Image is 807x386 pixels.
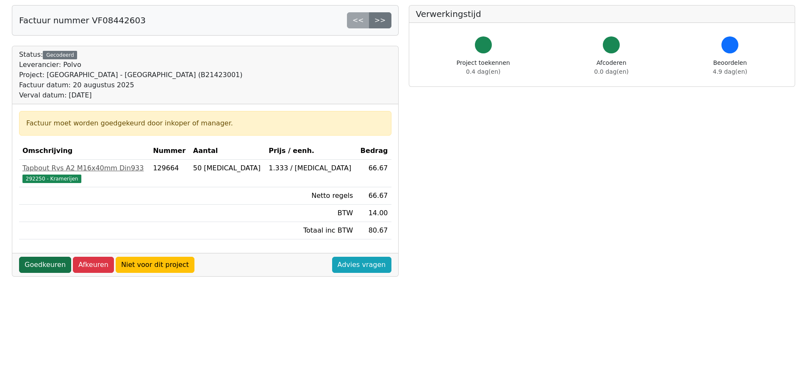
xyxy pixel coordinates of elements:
div: Status: [19,50,243,100]
td: 129664 [150,160,190,187]
td: Totaal inc BTW [265,222,356,239]
td: 66.67 [356,160,391,187]
div: Project toekennen [457,58,510,76]
span: 0.4 dag(en) [466,68,500,75]
div: Project: [GEOGRAPHIC_DATA] - [GEOGRAPHIC_DATA] (B21423001) [19,70,243,80]
h5: Verwerkingstijd [416,9,788,19]
th: Bedrag [356,142,391,160]
div: 50 [MEDICAL_DATA] [193,163,262,173]
th: Omschrijving [19,142,150,160]
a: Niet voor dit project [116,257,194,273]
div: Factuur datum: 20 augustus 2025 [19,80,243,90]
div: Leverancier: Polvo [19,60,243,70]
a: Goedkeuren [19,257,71,273]
th: Nummer [150,142,190,160]
th: Aantal [190,142,265,160]
td: 14.00 [356,205,391,222]
a: Tapbout Rvs A2 M16x40mm Din933292250 - Kramerijen [22,163,146,183]
td: 80.67 [356,222,391,239]
span: 292250 - Kramerijen [22,175,81,183]
div: Afcoderen [594,58,629,76]
div: Gecodeerd [43,51,77,59]
td: Netto regels [265,187,356,205]
div: Tapbout Rvs A2 M16x40mm Din933 [22,163,146,173]
span: 4.9 dag(en) [713,68,747,75]
td: 66.67 [356,187,391,205]
td: BTW [265,205,356,222]
div: 1.333 / [MEDICAL_DATA] [269,163,353,173]
div: Factuur moet worden goedgekeurd door inkoper of manager. [26,118,384,128]
h5: Factuur nummer VF08442603 [19,15,146,25]
div: Beoordelen [713,58,747,76]
a: Afkeuren [73,257,114,273]
th: Prijs / eenh. [265,142,356,160]
a: Advies vragen [332,257,391,273]
span: 0.0 dag(en) [594,68,629,75]
div: Verval datum: [DATE] [19,90,243,100]
a: >> [369,12,391,28]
